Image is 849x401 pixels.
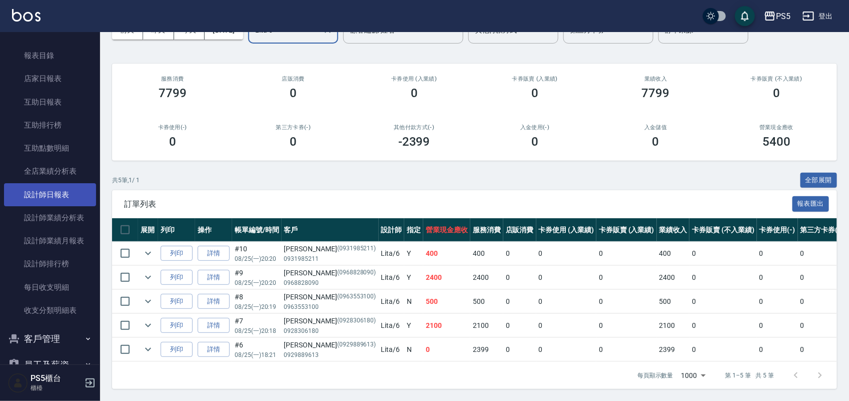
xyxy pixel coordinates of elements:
[792,199,829,208] a: 報表匯出
[404,218,423,242] th: 指定
[379,290,405,313] td: Lita /6
[689,314,756,337] td: 0
[4,67,96,90] a: 店家日報表
[798,7,837,26] button: 登出
[470,266,503,289] td: 2400
[232,242,282,265] td: #10
[141,318,156,333] button: expand row
[689,242,756,265] td: 0
[198,342,230,357] a: 詳情
[284,244,376,254] div: [PERSON_NAME]
[284,292,376,302] div: [PERSON_NAME]
[159,86,187,100] h3: 7799
[284,302,376,311] p: 0963553100
[607,76,704,82] h2: 業績收入
[470,338,503,361] td: 2399
[798,314,846,337] td: 0
[470,290,503,313] td: 500
[4,206,96,229] a: 設計師業績分析表
[337,340,376,350] p: (0929889613)
[503,338,536,361] td: 0
[596,290,657,313] td: 0
[728,124,825,131] h2: 營業現金應收
[4,326,96,352] button: 客戶管理
[4,229,96,252] a: 設計師業績月報表
[757,314,798,337] td: 0
[503,218,536,242] th: 店販消費
[284,326,376,335] p: 0928306180
[161,294,193,309] button: 列印
[470,218,503,242] th: 服務消費
[423,290,470,313] td: 500
[596,338,657,361] td: 0
[232,290,282,313] td: #8
[198,318,230,333] a: 詳情
[284,254,376,263] p: 0931985211
[4,114,96,137] a: 互助排行榜
[798,266,846,289] td: 0
[757,266,798,289] td: 0
[379,218,405,242] th: 設計師
[235,278,279,287] p: 08/25 (一) 20:20
[536,338,597,361] td: 0
[536,314,597,337] td: 0
[596,242,657,265] td: 0
[404,266,423,289] td: Y
[12,9,41,22] img: Logo
[4,252,96,275] a: 設計師排行榜
[536,218,597,242] th: 卡券使用 (入業績)
[232,218,282,242] th: 帳單編號/時間
[195,218,232,242] th: 操作
[235,254,279,263] p: 08/25 (一) 20:20
[725,371,774,380] p: 第 1–5 筆 共 5 筆
[531,86,538,100] h3: 0
[503,266,536,289] td: 0
[773,86,780,100] h3: 0
[536,290,597,313] td: 0
[760,6,794,27] button: PS5
[689,266,756,289] td: 0
[642,86,670,100] h3: 7799
[112,176,140,185] p: 共 5 筆, 1 / 1
[138,218,158,242] th: 展開
[735,6,755,26] button: save
[232,314,282,337] td: #7
[657,218,690,242] th: 業績收入
[198,246,230,261] a: 詳情
[423,218,470,242] th: 營業現金應收
[141,270,156,285] button: expand row
[404,290,423,313] td: N
[657,242,690,265] td: 400
[798,218,846,242] th: 第三方卡券(-)
[4,137,96,160] a: 互助點數明細
[800,173,837,188] button: 全部展開
[235,302,279,311] p: 08/25 (一) 20:19
[337,316,376,326] p: (0928306180)
[792,196,829,212] button: 報表匯出
[282,218,379,242] th: 客戶
[689,338,756,361] td: 0
[487,76,584,82] h2: 卡券販賣 (入業績)
[290,135,297,149] h3: 0
[161,246,193,261] button: 列印
[503,242,536,265] td: 0
[4,352,96,378] button: 員工及薪資
[8,373,28,393] img: Person
[423,242,470,265] td: 400
[531,135,538,149] h3: 0
[798,338,846,361] td: 0
[161,270,193,285] button: 列印
[536,242,597,265] td: 0
[689,218,756,242] th: 卡券販賣 (不入業績)
[487,124,584,131] h2: 入金使用(-)
[124,124,221,131] h2: 卡券使用(-)
[337,268,376,278] p: (0968828090)
[4,91,96,114] a: 互助日報表
[470,242,503,265] td: 400
[158,218,195,242] th: 列印
[4,160,96,183] a: 全店業績分析表
[404,338,423,361] td: N
[411,86,418,100] h3: 0
[657,314,690,337] td: 2100
[379,266,405,289] td: Lita /6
